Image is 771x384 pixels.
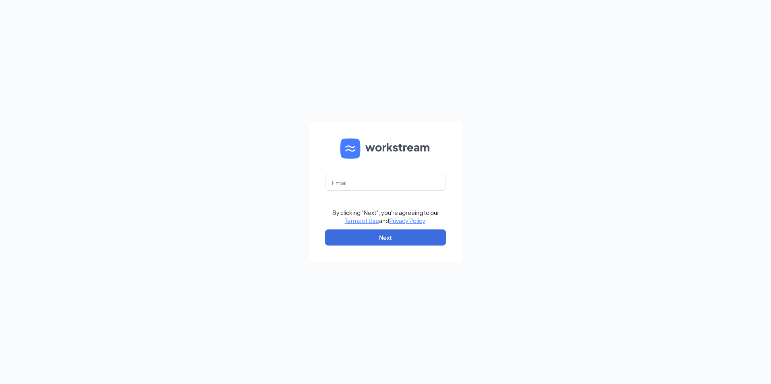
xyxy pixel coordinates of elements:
div: By clicking "Next", you're agreeing to our and . [332,209,439,225]
img: WS logo and Workstream text [340,138,431,159]
a: Privacy Policy [389,217,425,224]
input: Email [325,175,446,191]
a: Terms of Use [345,217,379,224]
button: Next [325,229,446,246]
